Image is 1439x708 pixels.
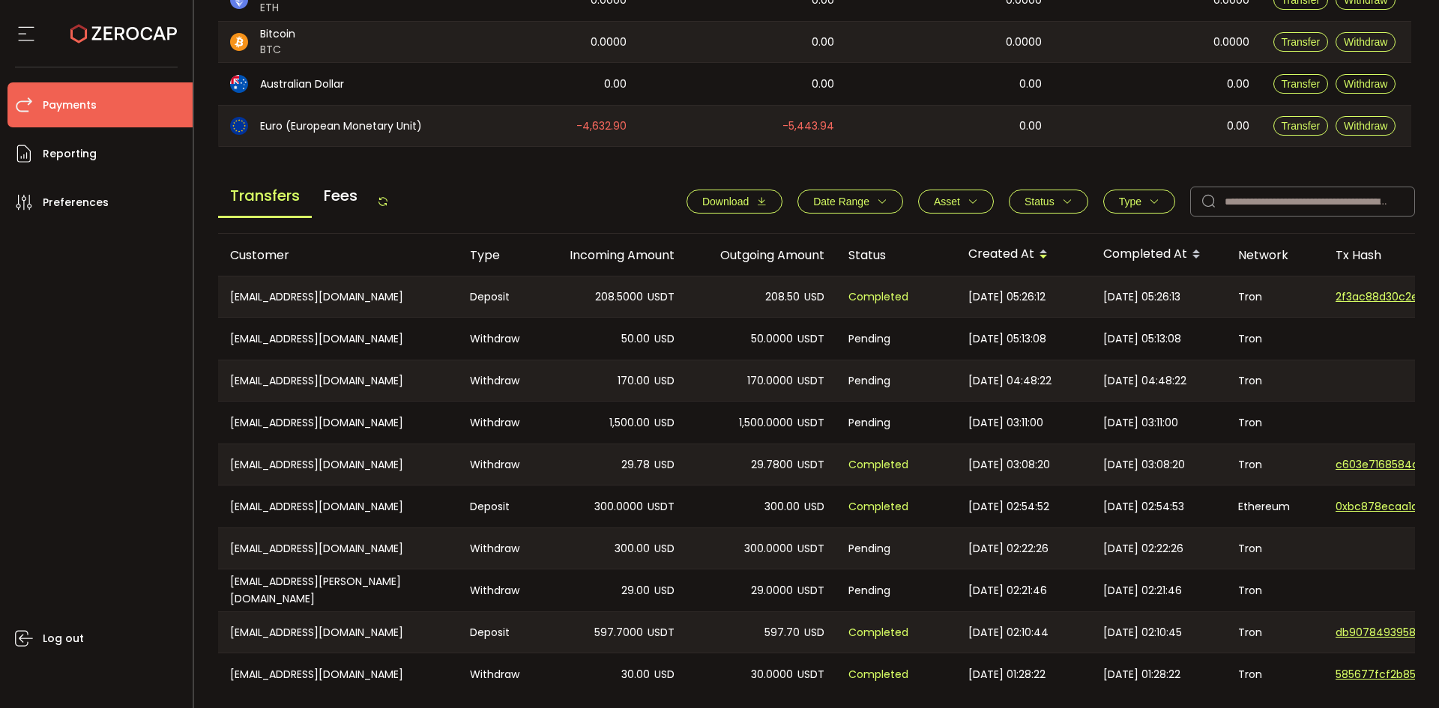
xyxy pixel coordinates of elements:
img: aud_portfolio.svg [230,75,248,93]
div: Withdraw [458,444,537,485]
div: Tron [1226,612,1324,653]
span: [DATE] 01:28:22 [1103,666,1180,683]
div: Completed At [1091,242,1226,267]
span: 29.0000 [751,582,793,599]
div: [EMAIL_ADDRESS][DOMAIN_NAME] [218,276,458,317]
span: [DATE] 03:11:00 [1103,414,1178,432]
span: [DATE] 05:26:13 [1103,288,1180,306]
span: USDT [648,624,675,641]
span: USDT [797,372,824,390]
span: 0.00 [812,34,834,51]
span: Asset [934,196,960,208]
div: [EMAIL_ADDRESS][PERSON_NAME][DOMAIN_NAME] [218,569,458,611]
span: Pending [848,330,890,348]
button: Transfer [1273,74,1329,94]
span: Withdraw [1344,36,1387,48]
button: Download [687,190,782,214]
div: [EMAIL_ADDRESS][DOMAIN_NAME] [218,318,458,360]
div: Tron [1226,653,1324,695]
span: [DATE] 02:10:45 [1103,624,1182,641]
span: -5,443.94 [782,118,834,135]
span: Pending [848,540,890,557]
div: [EMAIL_ADDRESS][DOMAIN_NAME] [218,612,458,653]
img: btc_portfolio.svg [230,33,248,51]
span: Log out [43,628,84,650]
span: [DATE] 02:22:26 [1103,540,1183,557]
span: 300.00 [764,498,800,515]
span: [DATE] 04:48:22 [968,372,1052,390]
img: eur_portfolio.svg [230,117,248,135]
span: Status [1025,196,1055,208]
div: [EMAIL_ADDRESS][DOMAIN_NAME] [218,444,458,485]
span: USD [804,288,824,306]
span: BTC [260,42,295,58]
button: Transfer [1273,116,1329,136]
span: USDT [797,456,824,473]
span: 208.5000 [595,288,643,306]
div: Deposit [458,612,537,653]
span: [DATE] 01:28:22 [968,666,1046,683]
span: 597.7000 [594,624,643,641]
div: Incoming Amount [537,246,687,264]
span: 1,500.0000 [739,414,793,432]
span: USD [654,666,675,683]
div: Tron [1226,360,1324,401]
span: 29.7800 [751,456,793,473]
span: USD [654,456,675,473]
span: [DATE] 05:26:12 [968,288,1046,306]
span: [DATE] 02:21:46 [968,582,1047,599]
div: Type [458,246,537,264]
div: Withdraw [458,569,537,611]
span: Completed [848,624,908,641]
div: Tron [1226,276,1324,317]
div: Withdraw [458,528,537,569]
span: 300.0000 [744,540,793,557]
span: 0.00 [1227,76,1249,93]
div: Deposit [458,485,537,527]
span: Transfers [218,175,312,218]
span: USD [654,414,675,432]
span: Download [702,196,749,208]
span: Reporting [43,143,97,165]
button: Withdraw [1336,116,1396,136]
span: Euro (European Monetary Unit) [260,118,422,134]
span: -4,632.90 [576,118,627,135]
span: [DATE] 05:13:08 [1103,330,1181,348]
span: Transfer [1282,78,1321,90]
span: 0.00 [1019,76,1042,93]
span: Completed [848,456,908,473]
div: [EMAIL_ADDRESS][DOMAIN_NAME] [218,528,458,569]
span: 29.78 [621,456,650,473]
iframe: Chat Widget [1364,636,1439,708]
span: USD [654,372,675,390]
span: 170.0000 [747,372,793,390]
span: Pending [848,582,890,599]
div: Outgoing Amount [687,246,836,264]
div: Network [1226,246,1324,264]
span: Withdraw [1344,78,1387,90]
button: Withdraw [1336,74,1396,94]
span: 597.70 [764,624,800,641]
div: [EMAIL_ADDRESS][DOMAIN_NAME] [218,485,458,527]
div: Ethereum [1226,485,1324,527]
button: Withdraw [1336,32,1396,52]
span: USDT [797,666,824,683]
span: [DATE] 02:10:44 [968,624,1049,641]
div: [EMAIL_ADDRESS][DOMAIN_NAME] [218,653,458,695]
div: Created At [956,242,1091,267]
div: [EMAIL_ADDRESS][DOMAIN_NAME] [218,360,458,401]
span: 0.00 [1227,118,1249,135]
span: 208.50 [765,288,800,306]
span: Completed [848,288,908,306]
span: USDT [797,540,824,557]
span: 29.00 [621,582,650,599]
div: Withdraw [458,360,537,401]
div: Deposit [458,276,537,317]
span: Date Range [813,196,869,208]
span: 30.00 [621,666,650,683]
span: USDT [797,330,824,348]
span: 0.00 [1019,118,1042,135]
span: [DATE] 02:54:52 [968,498,1049,515]
button: Type [1103,190,1175,214]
